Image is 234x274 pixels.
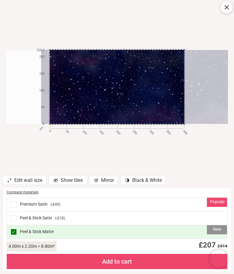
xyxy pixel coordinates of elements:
span: 150 [98,129,101,132]
span: ( -£18 ) [55,216,65,221]
div: Add to cart [7,254,227,269]
div: Peel & Stick Matte [7,225,227,239]
iframe: Brevo live chat [210,250,228,268]
span: 100 [81,129,85,132]
div: Mirror [89,176,118,185]
span: 50 [65,129,68,132]
span: ✓ [12,230,16,234]
span: 400 [182,129,185,132]
span: ( -£45 ) [51,202,60,207]
div: Premium Satin [7,198,227,211]
span: 300 [148,129,152,132]
span: £ 414 [216,243,227,248]
span: 100 [33,88,44,93]
div: Peel & Stick Satin [7,211,227,225]
div: Show tiles [49,176,87,185]
div: 4.00 m x 2.20 m = 8.80 m² [7,241,57,251]
span: 250 [132,129,135,132]
div: Compare materials [7,190,227,195]
span: £ 207 [195,241,227,249]
div: Edit wall size [2,176,46,185]
div: Black & White [120,176,166,185]
span: cm [38,126,44,131]
span: 220.0 [33,48,44,52]
span: 350 [165,129,168,132]
div: New [207,225,227,234]
div: Popular [207,198,227,207]
span: 150 [33,72,44,76]
span: 0 [33,122,44,126]
span: 200 [115,129,118,132]
span: 200 [33,55,44,59]
span: 0 [48,129,51,132]
span: 50 [33,105,44,110]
